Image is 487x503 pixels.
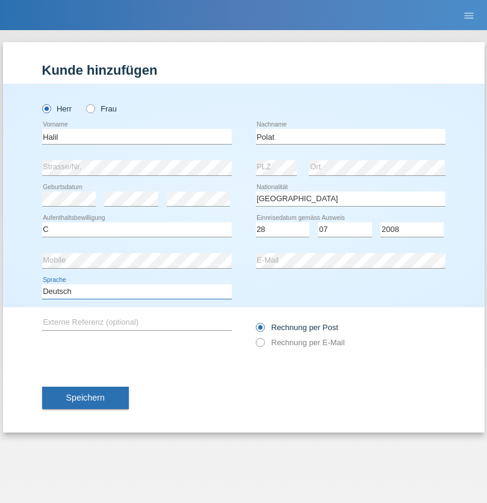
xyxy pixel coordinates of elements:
a: menu [457,11,481,19]
input: Rechnung per E-Mail [256,338,264,353]
input: Frau [86,104,94,112]
input: Rechnung per Post [256,323,264,338]
label: Herr [42,104,72,113]
i: menu [463,10,475,22]
label: Frau [86,104,117,113]
label: Rechnung per Post [256,323,338,332]
button: Speichern [42,387,129,410]
span: Speichern [66,393,105,402]
input: Herr [42,104,50,112]
h1: Kunde hinzufügen [42,63,445,78]
label: Rechnung per E-Mail [256,338,345,347]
